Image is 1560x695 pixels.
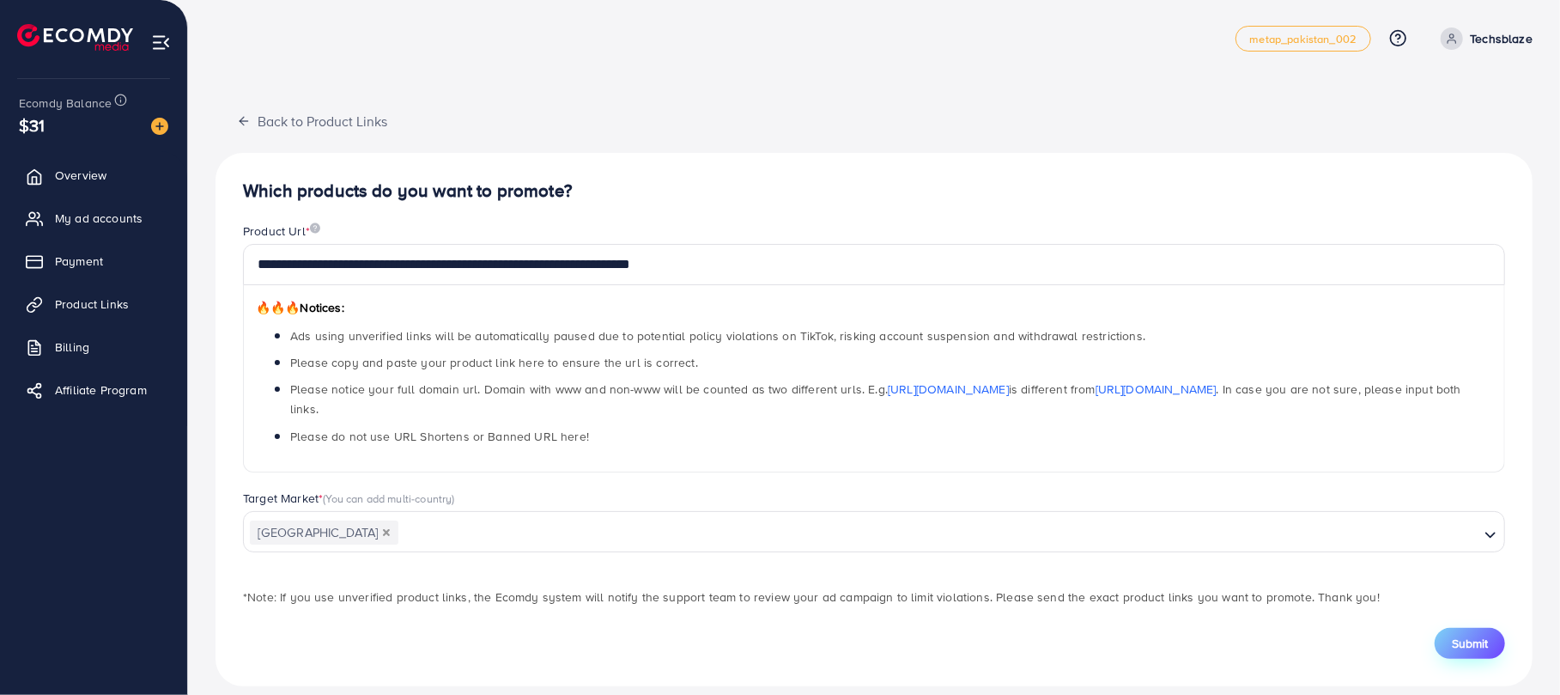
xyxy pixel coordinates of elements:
span: Submit [1452,635,1488,652]
span: Product Links [55,296,129,313]
img: menu [151,33,171,52]
label: Target Market [243,490,455,507]
a: Product Links [13,287,174,321]
a: Billing [13,330,174,364]
input: Search for option [400,520,1478,546]
p: Techsblaze [1470,28,1533,49]
span: 🔥🔥🔥 [256,299,300,316]
span: Ecomdy Balance [19,94,112,112]
span: My ad accounts [55,210,143,227]
span: Overview [55,167,106,184]
button: Submit [1435,628,1505,659]
a: Payment [13,244,174,278]
a: [URL][DOMAIN_NAME] [1096,381,1217,398]
iframe: Chat [1487,618,1547,682]
a: Techsblaze [1434,27,1533,50]
a: Overview [13,158,174,192]
span: Ads using unverified links will be automatically paused due to potential policy violations on Tik... [290,327,1145,344]
span: Please copy and paste your product link here to ensure the url is correct. [290,354,698,371]
span: (You can add multi-country) [323,491,454,506]
span: Please notice your full domain url. Domain with www and non-www will be counted as two different ... [290,381,1461,418]
span: Please do not use URL Shortens or Banned URL here! [290,428,589,445]
img: image [151,118,168,135]
div: Search for option [243,511,1505,552]
a: [URL][DOMAIN_NAME] [888,381,1009,398]
img: logo [17,24,133,51]
span: Billing [55,338,89,356]
a: My ad accounts [13,201,174,235]
button: Back to Product Links [215,102,409,139]
a: Affiliate Program [13,373,174,407]
p: *Note: If you use unverified product links, the Ecomdy system will notify the support team to rev... [243,587,1505,607]
img: image [310,223,320,234]
button: Deselect Pakistan [382,528,391,537]
label: Product Url [243,223,320,240]
a: metap_pakistan_002 [1235,26,1372,52]
span: Payment [55,253,103,270]
span: metap_pakistan_002 [1250,34,1357,45]
span: Affiliate Program [55,381,147,399]
h4: Which products do you want to promote? [243,180,1505,202]
span: $31 [19,113,45,137]
span: [GEOGRAPHIC_DATA] [250,521,398,545]
span: Notices: [256,299,344,316]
